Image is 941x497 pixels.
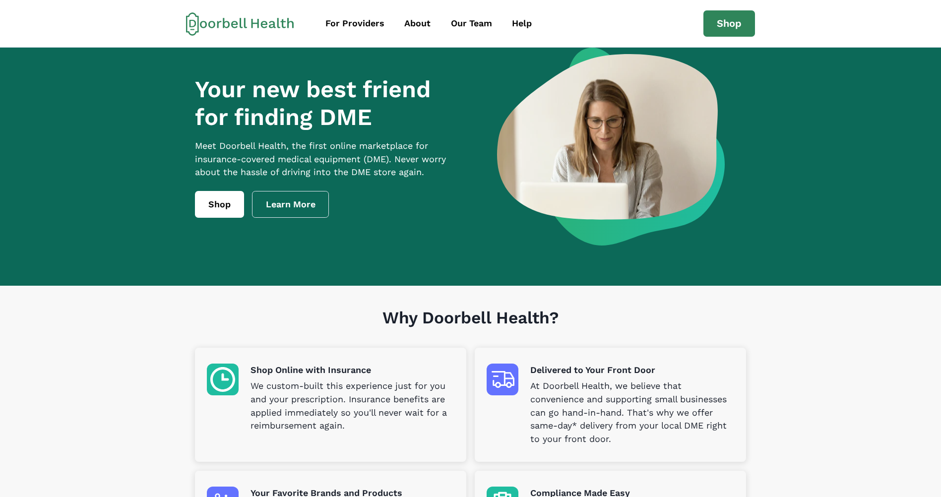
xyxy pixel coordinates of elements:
[325,17,384,30] div: For Providers
[251,379,454,433] p: We custom-built this experience just for you and your prescription. Insurance benefits are applie...
[195,75,465,131] h1: Your new best friend for finding DME
[207,364,239,395] img: Shop Online with Insurance icon
[404,17,431,30] div: About
[487,364,518,395] img: Delivered to Your Front Door icon
[451,17,492,30] div: Our Team
[530,364,734,377] p: Delivered to Your Front Door
[703,10,755,37] a: Shop
[252,191,329,218] a: Learn More
[512,17,532,30] div: Help
[195,139,465,180] p: Meet Doorbell Health, the first online marketplace for insurance-covered medical equipment (DME)....
[530,379,734,446] p: At Doorbell Health, we believe that convenience and supporting small businesses can go hand-in-ha...
[497,48,725,246] img: a woman looking at a computer
[195,308,746,348] h1: Why Doorbell Health?
[316,12,393,35] a: For Providers
[395,12,439,35] a: About
[442,12,501,35] a: Our Team
[195,191,244,218] a: Shop
[251,364,454,377] p: Shop Online with Insurance
[503,12,541,35] a: Help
